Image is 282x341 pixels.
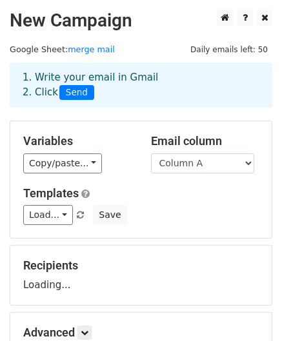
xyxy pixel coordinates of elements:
small: Google Sheet: [10,44,115,54]
span: Send [59,85,94,101]
div: 1. Write your email in Gmail 2. Click [13,70,269,100]
a: Daily emails left: 50 [186,44,272,54]
div: Loading... [23,258,259,292]
h5: Advanced [23,326,259,340]
h2: New Campaign [10,10,272,32]
a: Load... [23,205,73,225]
a: Templates [23,186,79,200]
h5: Email column [151,134,259,148]
h5: Recipients [23,258,259,273]
a: Copy/paste... [23,153,102,173]
a: merge mail [68,44,115,54]
span: Daily emails left: 50 [186,43,272,57]
button: Save [93,205,126,225]
h5: Variables [23,134,132,148]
